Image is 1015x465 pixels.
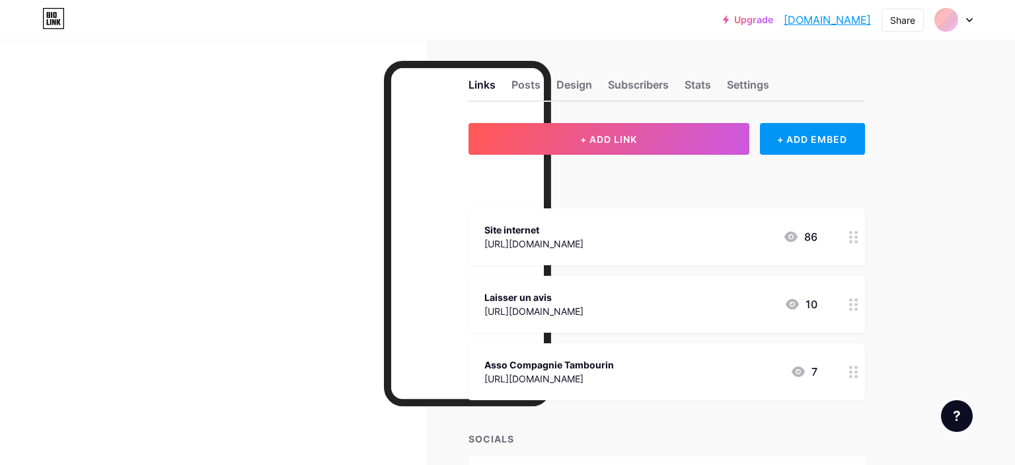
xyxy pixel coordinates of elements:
[727,77,769,101] div: Settings
[469,77,496,101] div: Links
[484,304,583,318] div: [URL][DOMAIN_NAME]
[580,134,637,145] span: + ADD LINK
[484,290,583,304] div: Laisser un avis
[784,296,817,312] div: 10
[484,223,583,237] div: Site internet
[760,123,865,155] div: + ADD EMBED
[556,77,592,101] div: Design
[608,77,669,101] div: Subscribers
[790,364,817,380] div: 7
[484,372,614,386] div: [URL][DOMAIN_NAME]
[511,77,541,101] div: Posts
[685,77,711,101] div: Stats
[484,358,614,372] div: Asso Compagnie Tambourin
[783,229,817,245] div: 86
[890,13,915,27] div: Share
[484,237,583,251] div: [URL][DOMAIN_NAME]
[784,12,871,28] a: [DOMAIN_NAME]
[469,123,749,155] button: + ADD LINK
[469,432,865,446] div: SOCIALS
[723,15,773,25] a: Upgrade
